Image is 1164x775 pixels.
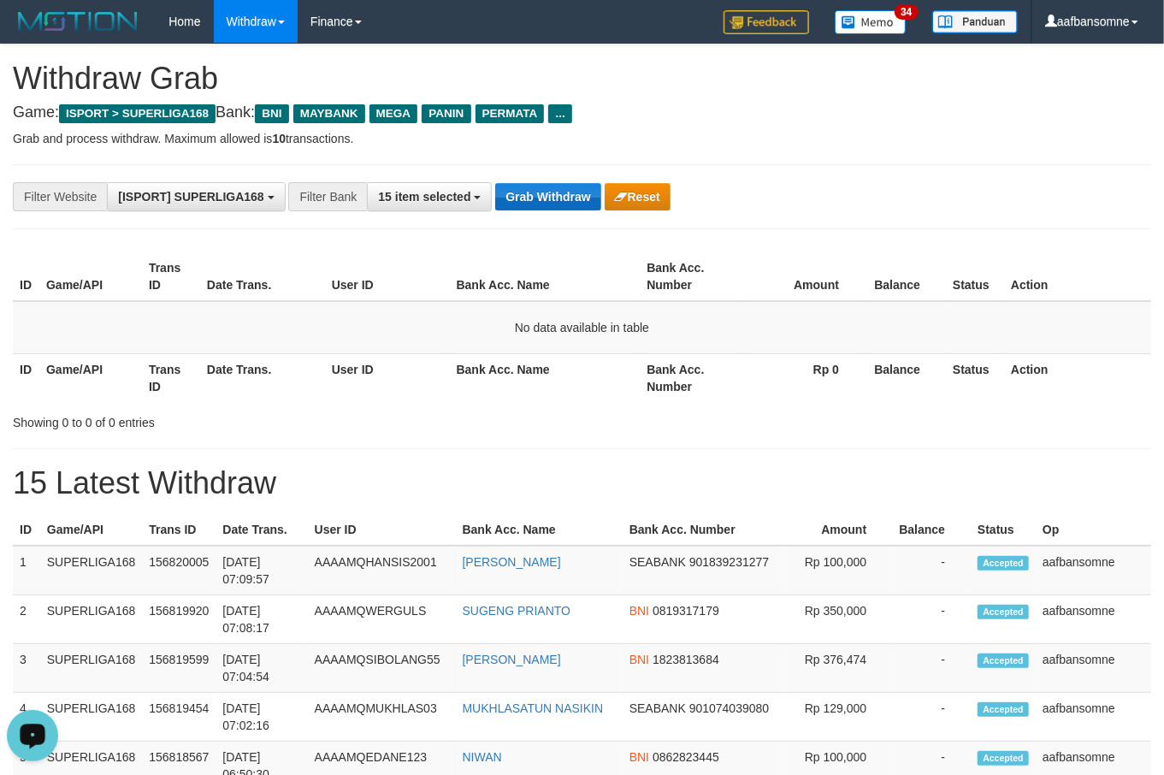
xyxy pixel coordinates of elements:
[13,595,40,644] td: 2
[1036,644,1151,693] td: aafbansomne
[640,252,742,301] th: Bank Acc. Number
[378,190,470,204] span: 15 item selected
[13,466,1151,500] h1: 15 Latest Withdraw
[629,701,686,715] span: SEABANK
[689,555,769,569] span: Copy 901839231277 to clipboard
[456,514,623,546] th: Bank Acc. Name
[653,604,719,618] span: Copy 0819317179 to clipboard
[978,605,1029,619] span: Accepted
[216,693,307,742] td: [DATE] 07:02:16
[463,701,604,715] a: MUKHLASATUN NASIKIN
[463,604,571,618] a: SUGENG PRIANTO
[142,595,216,644] td: 156819920
[142,546,216,595] td: 156820005
[835,10,907,34] img: Button%20Memo.svg
[892,693,971,742] td: -
[653,653,719,666] span: Copy 1823813684 to clipboard
[13,546,40,595] td: 1
[40,644,143,693] td: SUPERLIGA168
[13,9,143,34] img: MOTION_logo.png
[40,514,143,546] th: Game/API
[787,644,893,693] td: Rp 376,474
[476,104,545,123] span: PERMATA
[272,132,286,145] strong: 10
[13,301,1151,354] td: No data available in table
[629,604,649,618] span: BNI
[787,514,893,546] th: Amount
[13,693,40,742] td: 4
[495,183,600,210] button: Grab Withdraw
[946,252,1004,301] th: Status
[787,595,893,644] td: Rp 350,000
[463,750,502,764] a: NIWAN
[288,182,367,211] div: Filter Bank
[450,353,641,402] th: Bank Acc. Name
[689,701,769,715] span: Copy 901074039080 to clipboard
[308,595,456,644] td: AAAAMQWERGULS
[1036,693,1151,742] td: aafbansomne
[308,693,456,742] td: AAAAMQMUKHLAS03
[946,353,1004,402] th: Status
[308,514,456,546] th: User ID
[325,252,450,301] th: User ID
[865,252,946,301] th: Balance
[629,555,686,569] span: SEABANK
[629,653,649,666] span: BNI
[107,182,285,211] button: [ISPORT] SUPERLIGA168
[216,595,307,644] td: [DATE] 07:08:17
[463,653,561,666] a: [PERSON_NAME]
[978,702,1029,717] span: Accepted
[118,190,263,204] span: [ISPORT] SUPERLIGA168
[39,252,142,301] th: Game/API
[13,182,107,211] div: Filter Website
[13,353,39,402] th: ID
[13,407,472,431] div: Showing 0 to 0 of 0 entries
[200,353,325,402] th: Date Trans.
[787,693,893,742] td: Rp 129,000
[623,514,787,546] th: Bank Acc. Number
[605,183,671,210] button: Reset
[142,693,216,742] td: 156819454
[13,62,1151,96] h1: Withdraw Grab
[13,644,40,693] td: 3
[39,353,142,402] th: Game/API
[932,10,1018,33] img: panduan.png
[13,514,40,546] th: ID
[1004,252,1151,301] th: Action
[892,644,971,693] td: -
[216,546,307,595] td: [DATE] 07:09:57
[142,252,200,301] th: Trans ID
[40,693,143,742] td: SUPERLIGA168
[59,104,216,123] span: ISPORT > SUPERLIGA168
[742,252,865,301] th: Amount
[142,644,216,693] td: 156819599
[978,751,1029,766] span: Accepted
[450,252,641,301] th: Bank Acc. Name
[216,514,307,546] th: Date Trans.
[653,750,719,764] span: Copy 0862823445 to clipboard
[422,104,470,123] span: PANIN
[971,514,1036,546] th: Status
[13,252,39,301] th: ID
[865,353,946,402] th: Balance
[255,104,288,123] span: BNI
[629,750,649,764] span: BNI
[895,4,918,20] span: 34
[787,546,893,595] td: Rp 100,000
[40,546,143,595] td: SUPERLIGA168
[216,644,307,693] td: [DATE] 07:04:54
[892,546,971,595] td: -
[142,353,200,402] th: Trans ID
[978,654,1029,668] span: Accepted
[308,644,456,693] td: AAAAMQSIBOLANG55
[13,130,1151,147] p: Grab and process withdraw. Maximum allowed is transactions.
[7,7,58,58] button: Open LiveChat chat widget
[1004,353,1151,402] th: Action
[369,104,418,123] span: MEGA
[892,514,971,546] th: Balance
[724,10,809,34] img: Feedback.jpg
[463,555,561,569] a: [PERSON_NAME]
[640,353,742,402] th: Bank Acc. Number
[325,353,450,402] th: User ID
[308,546,456,595] td: AAAAMQHANSIS2001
